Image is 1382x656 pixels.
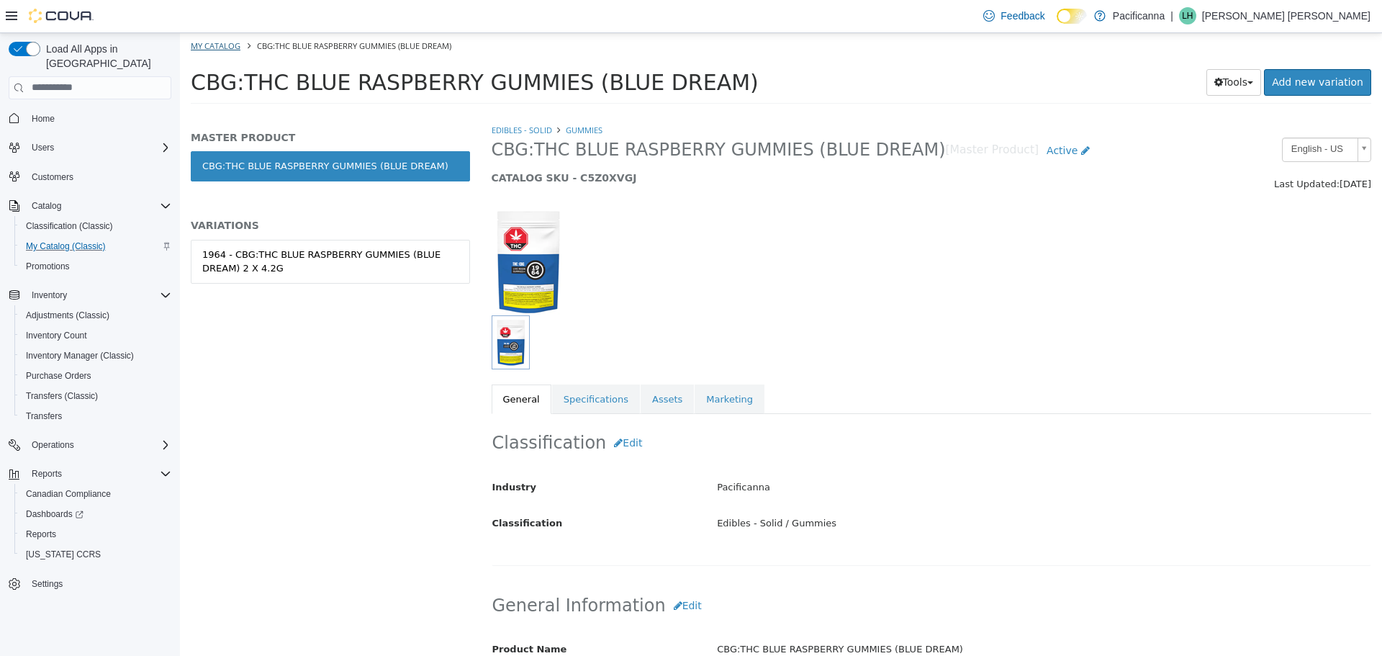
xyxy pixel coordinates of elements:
p: | [1170,7,1173,24]
span: Last Updated: [1094,145,1160,156]
span: [US_STATE] CCRS [26,549,101,560]
a: English - US [1102,104,1191,129]
span: My Catalog (Classic) [20,238,171,255]
span: Inventory Manager (Classic) [20,347,171,364]
a: Inventory Count [20,327,93,344]
a: Marketing [515,351,584,382]
button: Inventory [3,285,177,305]
a: Add new variation [1084,36,1191,63]
a: My Catalog (Classic) [20,238,112,255]
span: Home [26,109,171,127]
span: Customers [32,171,73,183]
span: Reports [26,529,56,540]
span: Classification (Classic) [26,220,113,232]
span: Classification [312,485,383,495]
a: Gummies [386,91,423,102]
span: Adjustments (Classic) [20,307,171,324]
span: Promotions [26,261,70,272]
span: English - US [1103,105,1172,127]
span: Adjustments (Classic) [26,310,109,321]
a: Edibles - Solid [312,91,372,102]
div: 1964 - CBG:THC BLUE RASPBERRY GUMMIES (BLUE DREAM) 2 X 4.2G [22,215,279,243]
button: Reports [3,464,177,484]
span: Reports [32,468,62,480]
span: CBG:THC BLUE RASPBERRY GUMMIES (BLUE DREAM) [77,7,271,18]
a: Dashboards [14,504,177,524]
span: Reports [20,526,171,543]
button: Catalog [26,197,67,215]
button: Operations [3,435,177,455]
p: Pacificanna [1113,7,1165,24]
button: [US_STATE] CCRS [14,544,177,565]
span: Settings [26,575,171,593]
span: Classification (Classic) [20,217,171,235]
span: Dashboards [20,506,171,523]
h5: MASTER PRODUCT [11,98,290,111]
button: Inventory Count [14,325,177,346]
span: Inventory [26,287,171,304]
span: Inventory Manager (Classic) [26,350,134,361]
span: Load All Apps in [GEOGRAPHIC_DATA] [40,42,171,71]
img: 150 [312,174,384,282]
button: Reports [26,465,68,482]
h5: CATALOG SKU - C5Z0XVGJ [312,138,966,151]
a: Canadian Compliance [20,485,117,503]
button: Reports [14,524,177,544]
a: Promotions [20,258,76,275]
button: Transfers (Classic) [14,386,177,406]
div: CBG:THC BLUE RASPBERRY GUMMIES (BLUE DREAM) [526,604,1201,629]
button: Customers [3,166,177,187]
button: Promotions [14,256,177,277]
span: Operations [32,439,74,451]
a: Classification (Classic) [20,217,119,235]
span: LH [1182,7,1193,24]
span: Product Name [312,611,387,621]
button: Tools [1026,36,1082,63]
span: Canadian Compliance [26,488,111,500]
button: Edit [486,560,530,586]
small: [Master Product] [766,112,859,123]
button: Edit [426,397,470,423]
button: Settings [3,573,177,594]
span: Canadian Compliance [20,485,171,503]
a: Dashboards [20,506,89,523]
button: Canadian Compliance [14,484,177,504]
span: Transfers [26,410,62,422]
a: Settings [26,575,68,593]
a: Assets [461,351,514,382]
span: Operations [26,436,171,454]
span: Dashboards [26,508,83,520]
a: CBG:THC BLUE RASPBERRY GUMMIES (BLUE DREAM) [11,118,290,148]
span: Purchase Orders [26,370,91,382]
a: [US_STATE] CCRS [20,546,107,563]
span: Industry [312,449,357,459]
a: General [312,351,371,382]
p: [PERSON_NAME] [PERSON_NAME] [1202,7,1370,24]
button: Transfers [14,406,177,426]
a: My Catalog [11,7,60,18]
span: [DATE] [1160,145,1191,156]
a: Customers [26,169,79,186]
span: Washington CCRS [20,546,171,563]
button: Adjustments (Classic) [14,305,177,325]
button: Catalog [3,196,177,216]
a: Transfers [20,408,68,425]
button: Users [3,138,177,158]
span: My Catalog (Classic) [26,241,106,252]
a: Transfers (Classic) [20,387,104,405]
span: Inventory [32,289,67,301]
a: Reports [20,526,62,543]
button: Inventory Manager (Classic) [14,346,177,366]
button: Purchase Orders [14,366,177,386]
a: Specifications [372,351,460,382]
span: Catalog [32,200,61,212]
div: Lauryn H-W [1179,7,1196,24]
span: Users [26,139,171,156]
span: Users [32,142,54,153]
a: Home [26,110,60,127]
span: Purchase Orders [20,367,171,385]
span: Transfers (Classic) [26,390,98,402]
a: Feedback [977,1,1050,30]
span: Customers [26,168,171,186]
span: Transfers [20,408,171,425]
